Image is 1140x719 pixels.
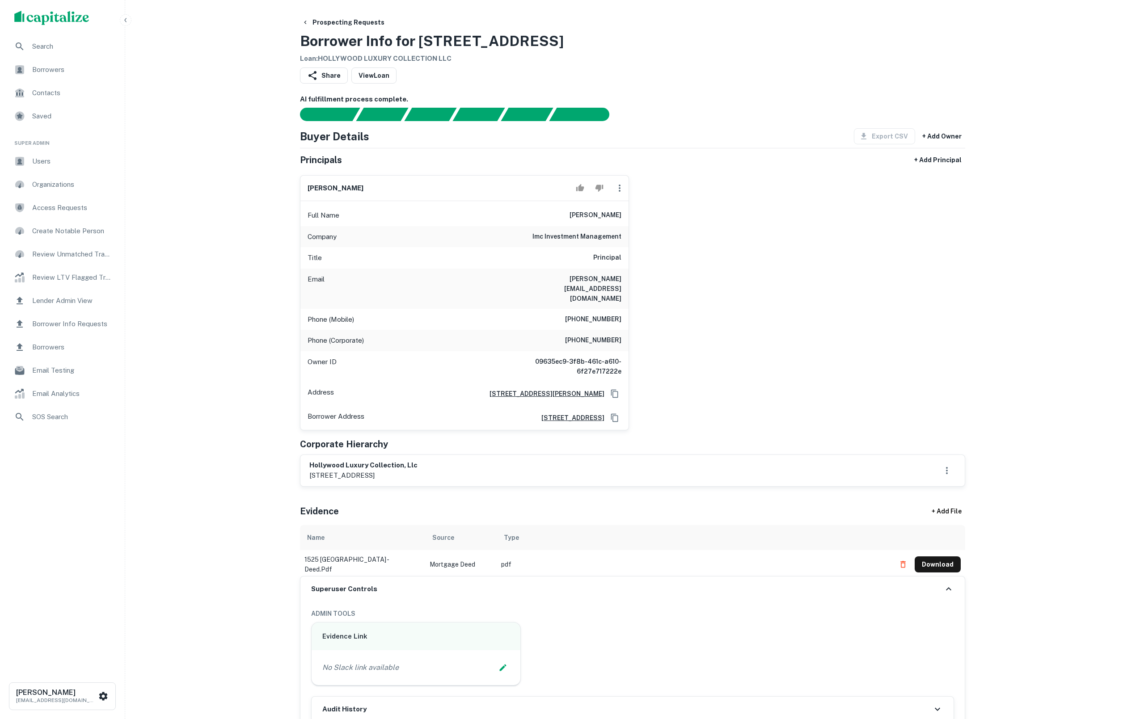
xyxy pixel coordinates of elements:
h6: AI fulfillment process complete. [300,94,965,105]
th: Name [300,525,425,550]
li: Super Admin [7,129,118,151]
div: AI fulfillment process complete. [549,108,620,121]
a: Borrower Info Requests [7,313,118,335]
div: scrollable content [300,525,965,576]
p: Title [308,252,322,263]
td: Mortgage Deed [425,550,497,579]
h6: 09635ec9-3f8b-461c-a610-6f27e717222e [514,357,621,376]
td: 1525 [GEOGRAPHIC_DATA] - deed.pdf [300,550,425,579]
h6: Principal [593,252,621,263]
iframe: Chat Widget [1095,648,1140,690]
h6: [PHONE_NUMBER] [565,335,621,346]
button: Accept [572,179,588,197]
a: Borrowers [7,336,118,358]
button: Prospecting Requests [298,14,388,30]
h6: Audit History [322,704,367,715]
div: Type [504,532,519,543]
h6: Superuser Controls [311,584,377,594]
span: Search [32,41,112,52]
p: Phone (Mobile) [308,314,354,325]
p: Company [308,231,337,242]
div: + Add File [915,504,978,520]
p: Owner ID [308,357,337,376]
span: Contacts [32,88,112,98]
span: Borrower Info Requests [32,319,112,329]
h6: [PERSON_NAME] [570,210,621,221]
button: Reject [591,179,607,197]
div: Sending borrower request to AI... [289,108,356,121]
a: Review LTV Flagged Transactions [7,267,118,288]
span: Lender Admin View [32,295,112,306]
a: [STREET_ADDRESS] [534,413,604,423]
a: Saved [7,105,118,127]
h6: imc investment management [532,231,621,242]
img: capitalize-logo.png [14,11,89,25]
p: No Slack link available [322,662,399,673]
div: Source [432,532,454,543]
h5: Corporate Hierarchy [300,437,388,451]
a: ViewLoan [351,67,397,84]
span: Saved [32,111,112,122]
div: Principals found, AI now looking for contact information... [452,108,505,121]
span: Review LTV Flagged Transactions [32,272,112,283]
h6: ADMIN TOOLS [311,609,954,618]
div: Review Unmatched Transactions [7,244,118,265]
div: Name [307,532,325,543]
a: Borrowers [7,59,118,80]
button: [PERSON_NAME][EMAIL_ADDRESS][DOMAIN_NAME] [9,682,116,710]
a: SOS Search [7,406,118,428]
span: SOS Search [32,412,112,422]
div: Principals found, still searching for contact information. This may take time... [501,108,553,121]
td: pdf [497,550,891,579]
p: [EMAIL_ADDRESS][DOMAIN_NAME] [16,696,97,704]
h4: Buyer Details [300,128,369,144]
p: Borrower Address [308,411,364,425]
a: Email Testing [7,360,118,381]
a: Search [7,36,118,57]
h6: Loan : HOLLYWOOD LUXURY COLLECTION LLC [300,54,564,64]
h3: Borrower Info for [STREET_ADDRESS] [300,30,564,52]
span: Users [32,156,112,167]
a: Organizations [7,174,118,195]
h5: Principals [300,153,342,167]
button: Copy Address [608,387,621,400]
span: Organizations [32,179,112,190]
a: Email Analytics [7,383,118,404]
h6: hollywood luxury collection, llc [309,460,418,471]
h6: [PHONE_NUMBER] [565,314,621,325]
p: [STREET_ADDRESS] [309,470,418,481]
span: Email Analytics [32,388,112,399]
span: Create Notable Person [32,226,112,236]
button: Edit Slack Link [496,661,510,674]
p: Address [308,387,334,400]
p: Full Name [308,210,339,221]
h6: [PERSON_NAME] [16,689,97,696]
button: Share [300,67,348,84]
span: Access Requests [32,202,112,213]
a: Create Notable Person [7,220,118,242]
div: Access Requests [7,197,118,219]
p: Phone (Corporate) [308,335,364,346]
h5: Evidence [300,505,339,518]
div: Your request is received and processing... [356,108,408,121]
button: + Add Principal [911,152,965,168]
a: Contacts [7,82,118,104]
h6: [PERSON_NAME][EMAIL_ADDRESS][DOMAIN_NAME] [514,274,621,303]
button: Delete file [895,557,911,572]
span: Review Unmatched Transactions [32,249,112,260]
a: Lender Admin View [7,290,118,311]
a: Users [7,151,118,172]
h6: Evidence Link [322,631,510,642]
span: Email Testing [32,365,112,376]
